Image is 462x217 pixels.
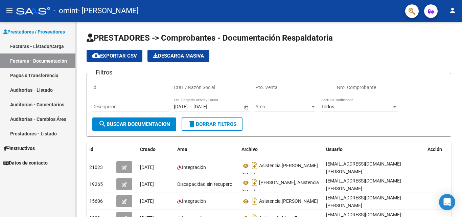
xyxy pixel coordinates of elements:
span: Instructivos [3,145,35,152]
span: [DATE] [140,198,154,204]
span: Exportar CSV [92,53,137,59]
span: [DATE] [140,181,154,187]
span: Buscar Documentacion [98,121,170,127]
span: 19265 [89,181,103,187]
span: PRESTADORES -> Comprobantes - Documentación Respaldatoria [87,33,333,43]
span: Prestadores / Proveedores [3,28,65,36]
mat-icon: cloud_download [92,51,100,60]
h3: Filtros [92,68,116,77]
mat-icon: person [448,6,457,15]
span: [EMAIL_ADDRESS][DOMAIN_NAME] - [PERSON_NAME] [326,161,403,174]
input: End date [193,104,227,110]
span: - [PERSON_NAME] [78,3,139,18]
span: 15606 [89,198,103,204]
span: Area [177,147,187,152]
span: 21023 [89,165,103,170]
input: Start date [174,104,188,110]
datatable-header-cell: Archivo [239,142,323,157]
span: – [189,104,192,110]
i: Descargar documento [250,160,259,171]
datatable-header-cell: Usuario [323,142,425,157]
button: Descarga Masiva [147,50,209,62]
span: [PERSON_NAME], Asistencia [DATE] [241,180,319,195]
span: Área [255,104,310,110]
span: [EMAIL_ADDRESS][DOMAIN_NAME] - [PERSON_NAME] [326,178,403,191]
span: Integración [182,198,206,204]
span: Asistencia [PERSON_NAME][DATE] [241,163,318,178]
i: Descargar documento [250,196,259,207]
mat-icon: delete [188,120,196,128]
datatable-header-cell: Creado [137,142,175,157]
span: Datos de contacto [3,159,48,167]
span: Archivo [241,147,258,152]
i: Descargar documento [250,177,259,188]
datatable-header-cell: Id [87,142,114,157]
button: Open calendar [242,104,250,111]
div: Open Intercom Messenger [439,194,455,210]
span: Borrar Filtros [188,121,236,127]
span: Integración [182,165,206,170]
span: Todos [321,104,334,109]
span: Usuario [326,147,343,152]
mat-icon: menu [5,6,14,15]
button: Buscar Documentacion [92,117,176,131]
datatable-header-cell: Acción [425,142,459,157]
span: Asistencia [PERSON_NAME] [259,199,318,204]
button: Borrar Filtros [182,117,242,131]
span: Descarga Masiva [153,53,204,59]
span: Discapacidad sin recupero [177,181,232,187]
button: Exportar CSV [87,50,142,62]
span: [DATE] [140,165,154,170]
datatable-header-cell: Area [175,142,239,157]
span: Id [89,147,93,152]
app-download-masive: Descarga masiva de comprobantes (adjuntos) [147,50,209,62]
span: Acción [428,147,442,152]
span: Creado [140,147,156,152]
span: - omint [53,3,78,18]
span: [EMAIL_ADDRESS][DOMAIN_NAME] - [PERSON_NAME] [326,195,403,208]
mat-icon: search [98,120,107,128]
